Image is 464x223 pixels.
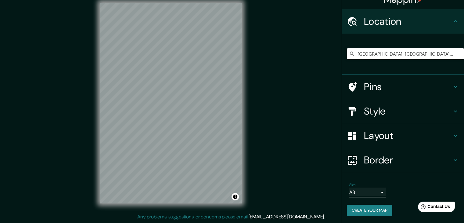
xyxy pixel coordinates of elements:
div: Pins [342,75,464,99]
div: . [325,213,326,221]
h4: Pins [364,81,452,93]
label: Size [349,182,356,188]
h4: Border [364,154,452,166]
canvas: Map [100,3,242,203]
div: Style [342,99,464,123]
h4: Layout [364,130,452,142]
div: Layout [342,123,464,148]
div: . [326,213,327,221]
a: [EMAIL_ADDRESS][DOMAIN_NAME] [249,214,324,220]
div: Location [342,9,464,34]
div: A3 [349,188,386,197]
input: Pick your city or area [347,48,464,59]
button: Create your map [347,205,392,216]
h4: Style [364,105,452,117]
div: Border [342,148,464,172]
button: Toggle attribution [232,193,239,200]
p: Any problems, suggestions, or concerns please email . [137,213,325,221]
iframe: Help widget launcher [410,199,457,216]
h4: Location [364,15,452,27]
